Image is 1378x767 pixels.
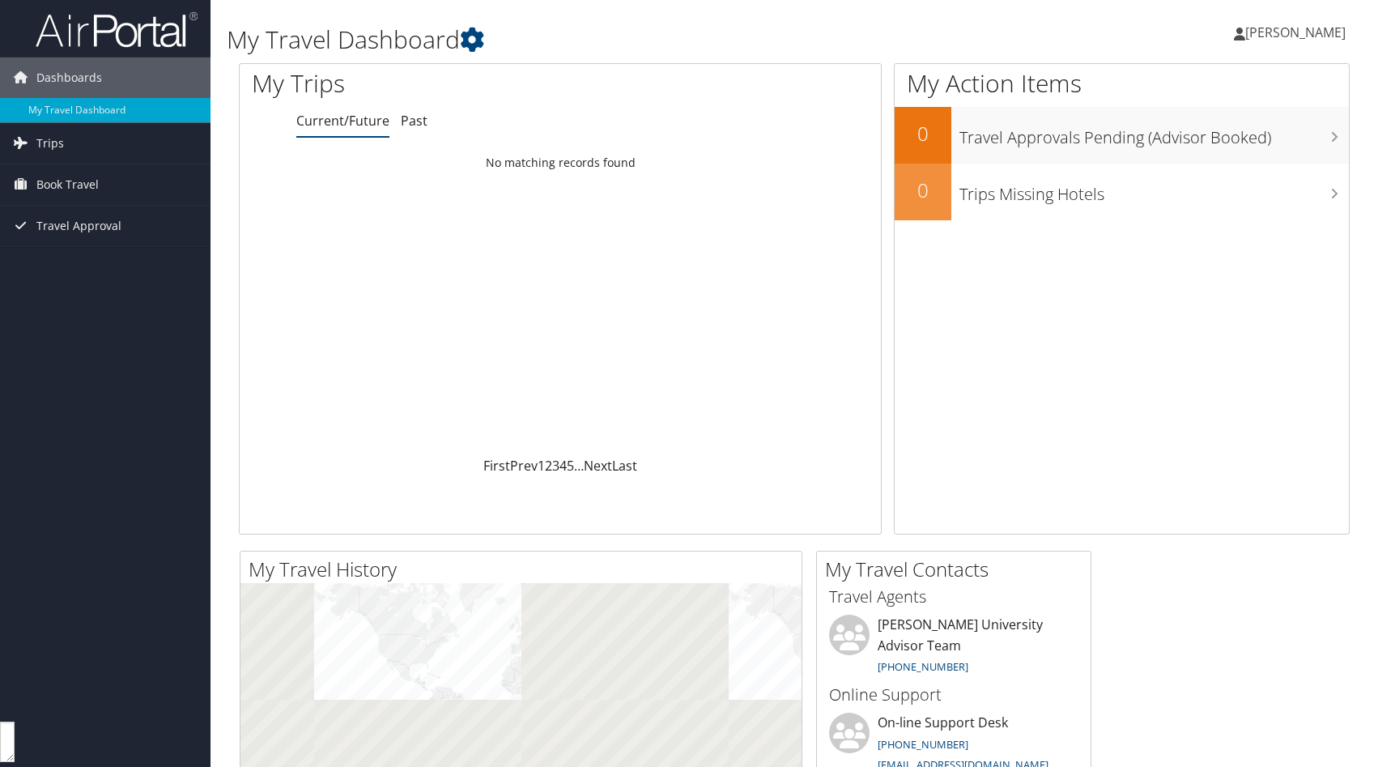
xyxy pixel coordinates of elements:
[895,107,1349,164] a: 0Travel Approvals Pending (Advisor Booked)
[36,58,102,98] span: Dashboards
[895,177,951,204] h2: 0
[296,112,389,130] a: Current/Future
[574,457,584,475] span: …
[401,112,427,130] a: Past
[36,164,99,205] span: Book Travel
[36,11,198,49] img: airportal-logo.png
[483,457,510,475] a: First
[825,556,1091,583] h2: My Travel Contacts
[878,737,968,752] a: [PHONE_NUMBER]
[878,659,968,674] a: [PHONE_NUMBER]
[510,457,538,475] a: Prev
[829,586,1078,608] h3: Travel Agents
[36,206,121,246] span: Travel Approval
[612,457,637,475] a: Last
[36,123,64,164] span: Trips
[552,457,559,475] a: 3
[829,684,1078,706] h3: Online Support
[895,164,1349,220] a: 0Trips Missing Hotels
[545,457,552,475] a: 2
[959,118,1349,149] h3: Travel Approvals Pending (Advisor Booked)
[895,66,1349,100] h1: My Action Items
[227,23,984,57] h1: My Travel Dashboard
[1245,23,1346,41] span: [PERSON_NAME]
[538,457,545,475] a: 1
[959,175,1349,206] h3: Trips Missing Hotels
[584,457,612,475] a: Next
[249,556,802,583] h2: My Travel History
[895,120,951,147] h2: 0
[821,615,1087,681] li: [PERSON_NAME] University Advisor Team
[1234,8,1362,57] a: [PERSON_NAME]
[559,457,567,475] a: 4
[252,66,602,100] h1: My Trips
[567,457,574,475] a: 5
[240,148,881,177] td: No matching records found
